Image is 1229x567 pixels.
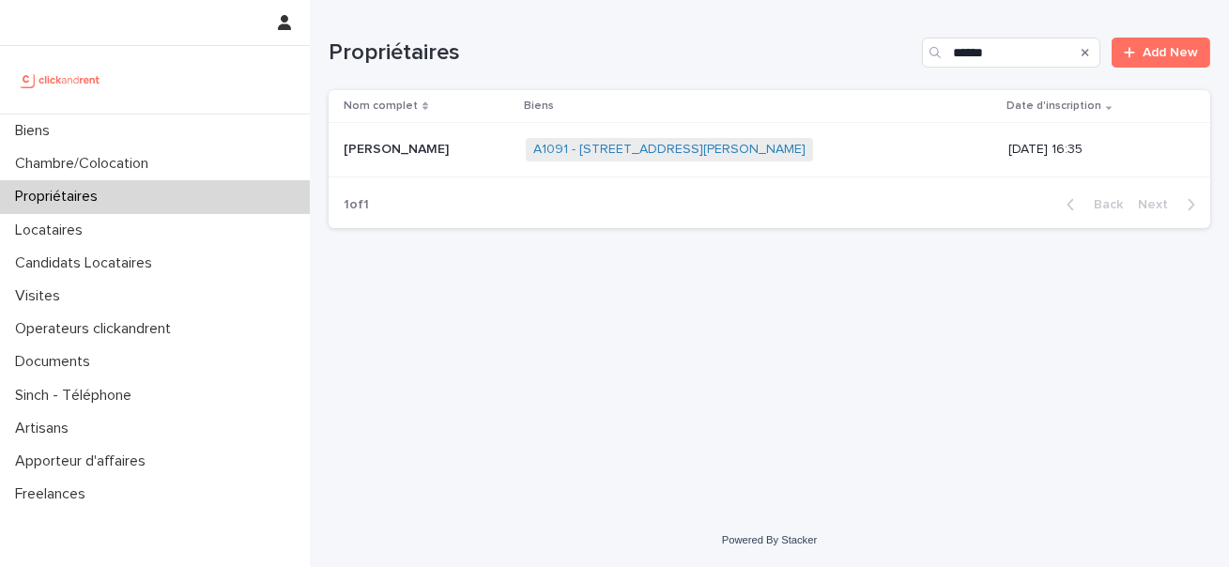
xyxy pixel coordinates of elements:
p: Candidats Locataires [8,254,167,272]
p: Biens [524,96,554,116]
p: 1 of 1 [329,182,384,228]
p: Nom complet [344,96,418,116]
p: Operateurs clickandrent [8,320,186,338]
span: Back [1083,198,1123,211]
p: Artisans [8,420,84,437]
span: Add New [1143,46,1198,59]
p: Sinch - Téléphone [8,387,146,405]
h1: Propriétaires [329,39,914,67]
a: A1091 - [STREET_ADDRESS][PERSON_NAME] [533,142,806,158]
p: Propriétaires [8,188,113,206]
span: Next [1138,198,1179,211]
p: [DATE] 16:35 [1008,142,1180,158]
p: Documents [8,353,105,371]
p: Date d'inscription [1006,96,1101,116]
tr: [PERSON_NAME][PERSON_NAME] A1091 - [STREET_ADDRESS][PERSON_NAME] [DATE] 16:35 [329,123,1210,177]
p: Biens [8,122,65,140]
button: Back [1052,196,1130,213]
input: Search [922,38,1100,68]
p: Chambre/Colocation [8,155,163,173]
p: Apporteur d'affaires [8,452,161,470]
p: Locataires [8,222,98,239]
p: Visites [8,287,75,305]
p: [PERSON_NAME] [344,138,453,158]
a: Powered By Stacker [722,534,817,545]
img: UCB0brd3T0yccxBKYDjQ [15,61,106,99]
p: Freelances [8,485,100,503]
a: Add New [1112,38,1210,68]
button: Next [1130,196,1210,213]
